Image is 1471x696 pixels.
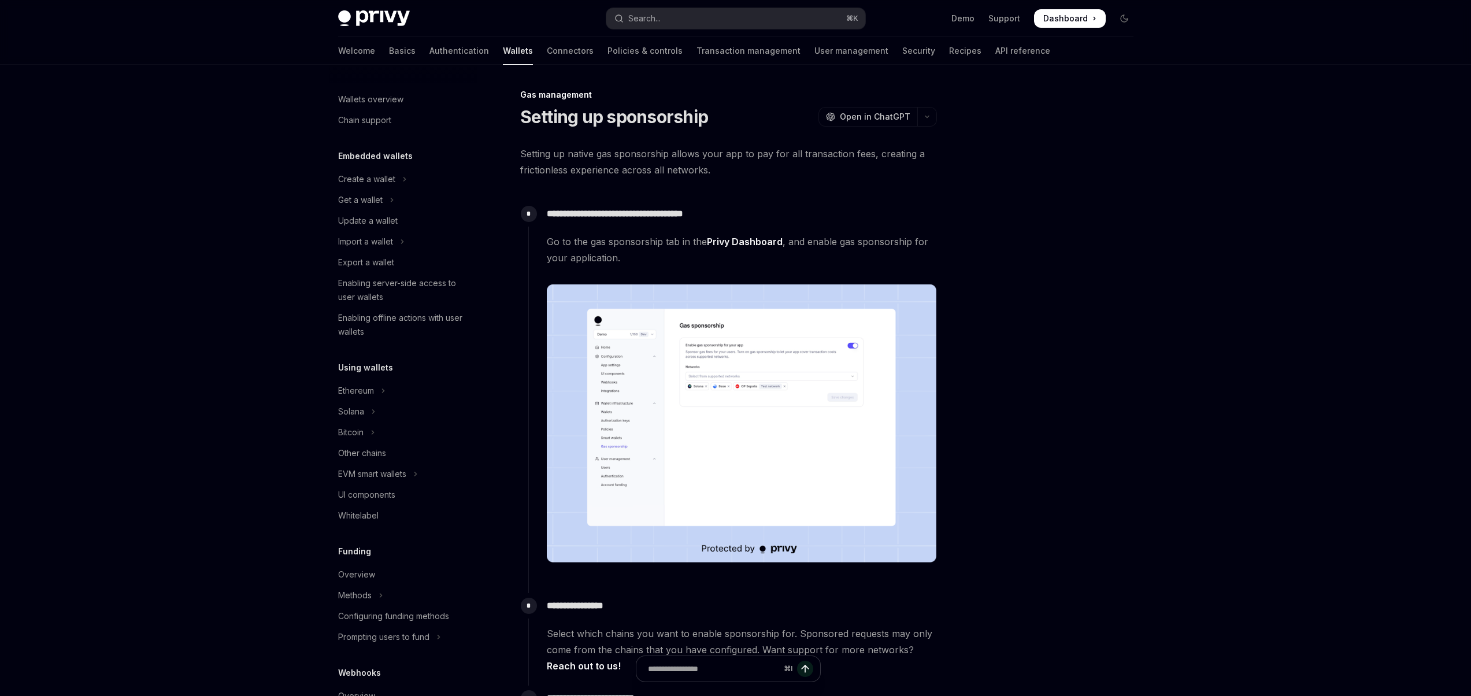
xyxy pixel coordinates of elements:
button: Toggle Prompting users to fund section [329,627,477,647]
div: Search... [628,12,661,25]
a: Enabling server-side access to user wallets [329,273,477,308]
a: Authentication [429,37,489,65]
a: Chain support [329,110,477,131]
a: Privy Dashboard [707,236,783,248]
a: Other chains [329,443,477,464]
span: Go to the gas sponsorship tab in the , and enable gas sponsorship for your application. [547,234,936,266]
button: Toggle dark mode [1115,9,1133,28]
input: Ask a question... [648,656,779,682]
button: Toggle Solana section [329,401,477,422]
a: Welcome [338,37,375,65]
div: Update a wallet [338,214,398,228]
div: Whitelabel [338,509,379,523]
button: Open in ChatGPT [818,107,917,127]
div: Create a wallet [338,172,395,186]
img: dark logo [338,10,410,27]
button: Toggle Import a wallet section [329,231,477,252]
a: Transaction management [696,37,801,65]
a: Export a wallet [329,252,477,273]
h5: Embedded wallets [338,149,413,163]
h1: Setting up sponsorship [520,106,709,127]
a: Policies & controls [607,37,683,65]
span: Select which chains you want to enable sponsorship for. Sponsored requests may only come from the... [547,625,936,674]
h5: Using wallets [338,361,393,375]
div: Solana [338,405,364,419]
div: Import a wallet [338,235,393,249]
span: Setting up native gas sponsorship allows your app to pay for all transaction fees, creating a fri... [520,146,937,178]
div: Methods [338,588,372,602]
div: Enabling server-side access to user wallets [338,276,470,304]
div: Bitcoin [338,425,364,439]
a: Overview [329,564,477,585]
button: Toggle Bitcoin section [329,422,477,443]
div: Overview [338,568,375,582]
a: User management [814,37,888,65]
a: Wallets [503,37,533,65]
img: images/gas-sponsorship.png [547,284,936,563]
a: Demo [951,13,975,24]
button: Send message [797,661,813,677]
a: Security [902,37,935,65]
a: Connectors [547,37,594,65]
div: UI components [338,488,395,502]
a: UI components [329,484,477,505]
div: Gas management [520,89,937,101]
div: Get a wallet [338,193,383,207]
a: Support [988,13,1020,24]
div: Export a wallet [338,256,394,269]
button: Open search [606,8,865,29]
div: Prompting users to fund [338,630,429,644]
div: EVM smart wallets [338,467,406,481]
div: Chain support [338,113,391,127]
h5: Funding [338,545,371,558]
a: Wallets overview [329,89,477,110]
button: Toggle Ethereum section [329,380,477,401]
a: Update a wallet [329,210,477,231]
a: API reference [995,37,1050,65]
button: Toggle Create a wallet section [329,169,477,190]
a: Recipes [949,37,981,65]
h5: Webhooks [338,666,381,680]
button: Toggle EVM smart wallets section [329,464,477,484]
button: Toggle Get a wallet section [329,190,477,210]
span: ⌘ K [846,14,858,23]
a: Dashboard [1034,9,1106,28]
div: Enabling offline actions with user wallets [338,311,470,339]
a: Enabling offline actions with user wallets [329,308,477,342]
span: Dashboard [1043,13,1088,24]
div: Ethereum [338,384,374,398]
a: Whitelabel [329,505,477,526]
a: Basics [389,37,416,65]
span: Open in ChatGPT [840,111,910,123]
div: Wallets overview [338,92,403,106]
div: Other chains [338,446,386,460]
a: Configuring funding methods [329,606,477,627]
div: Configuring funding methods [338,609,449,623]
button: Toggle Methods section [329,585,477,606]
